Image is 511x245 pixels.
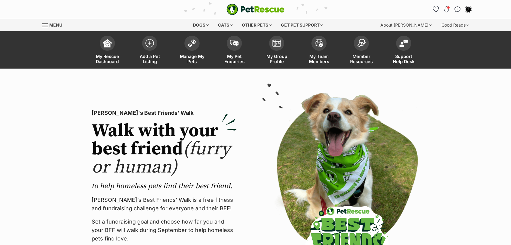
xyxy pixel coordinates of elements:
[92,181,237,191] p: to help homeless pets find their best friend.
[454,6,461,12] img: chat-41dd97257d64d25036548639549fe6c8038ab92f7586957e7f3b1b290dea8141.svg
[444,6,449,12] img: notifications-46538b983faf8c2785f20acdc204bb7945ddae34d4c08c2a6579f10ce5e182be.svg
[298,33,340,69] a: My Team Members
[221,54,248,64] span: My Pet Enquiries
[92,138,230,179] span: (furry or human)
[226,4,285,15] img: logo-e224e6f780fb5917bec1dbf3a21bbac754714ae5b6737aabdf751b685950b380.svg
[340,33,382,69] a: Member Resources
[226,4,285,15] a: PetRescue
[315,39,323,47] img: team-members-icon-5396bd8760b3fe7c0b43da4ab00e1e3bb1a5d9ba89233759b79545d2d3fc5d0d.svg
[376,19,436,31] div: About [PERSON_NAME]
[437,19,473,31] div: Good Reads
[382,33,425,69] a: Support Help Desk
[92,122,237,176] h2: Walk with your best friend
[103,39,112,47] img: dashboard-icon-eb2f2d2d3e046f16d808141f083e7271f6b2e854fb5c12c21221c1fb7104beca.svg
[178,54,206,64] span: Manage My Pets
[348,54,375,64] span: Member Resources
[92,109,237,117] p: [PERSON_NAME]'s Best Friends' Walk
[213,33,256,69] a: My Pet Enquiries
[431,5,473,14] ul: Account quick links
[263,54,290,64] span: My Group Profile
[272,40,281,47] img: group-profile-icon-3fa3cf56718a62981997c0bc7e787c4b2cf8bcc04b72c1350f741eb67cf2f40e.svg
[465,6,471,12] img: Paiten Hunter profile pic
[464,5,473,14] button: My account
[399,40,408,47] img: help-desk-icon-fdf02630f3aa405de69fd3d07c3f3aa587a6932b1a1747fa1d2bba05be0121f9.svg
[442,5,451,14] button: Notifications
[238,19,276,31] div: Other pets
[92,218,237,243] p: Set a fundraising goal and choose how far you and your BFF will walk during September to help hom...
[431,5,441,14] a: Favourites
[136,54,163,64] span: Add a Pet Listing
[129,33,171,69] a: Add a Pet Listing
[357,39,366,47] img: member-resources-icon-8e73f808a243e03378d46382f2149f9095a855e16c252ad45f914b54edf8863c.svg
[230,40,239,47] img: pet-enquiries-icon-7e3ad2cf08bfb03b45e93fb7055b45f3efa6380592205ae92323e6603595dc1f.svg
[49,22,62,27] span: Menu
[171,33,213,69] a: Manage My Pets
[145,39,154,47] img: add-pet-listing-icon-0afa8454b4691262ce3f59096e99ab1cd57d4a30225e0717b998d2c9b9846f56.svg
[305,54,333,64] span: My Team Members
[256,33,298,69] a: My Group Profile
[86,33,129,69] a: My Rescue Dashboard
[42,19,67,30] a: Menu
[92,196,237,213] p: [PERSON_NAME]’s Best Friends' Walk is a free fitness and fundraising challenge for everyone and t...
[277,19,327,31] div: Get pet support
[188,39,196,47] img: manage-my-pets-icon-02211641906a0b7f246fdf0571729dbe1e7629f14944591b6c1af311fb30b64b.svg
[214,19,237,31] div: Cats
[453,5,462,14] a: Conversations
[189,19,213,31] div: Dogs
[94,54,121,64] span: My Rescue Dashboard
[390,54,417,64] span: Support Help Desk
